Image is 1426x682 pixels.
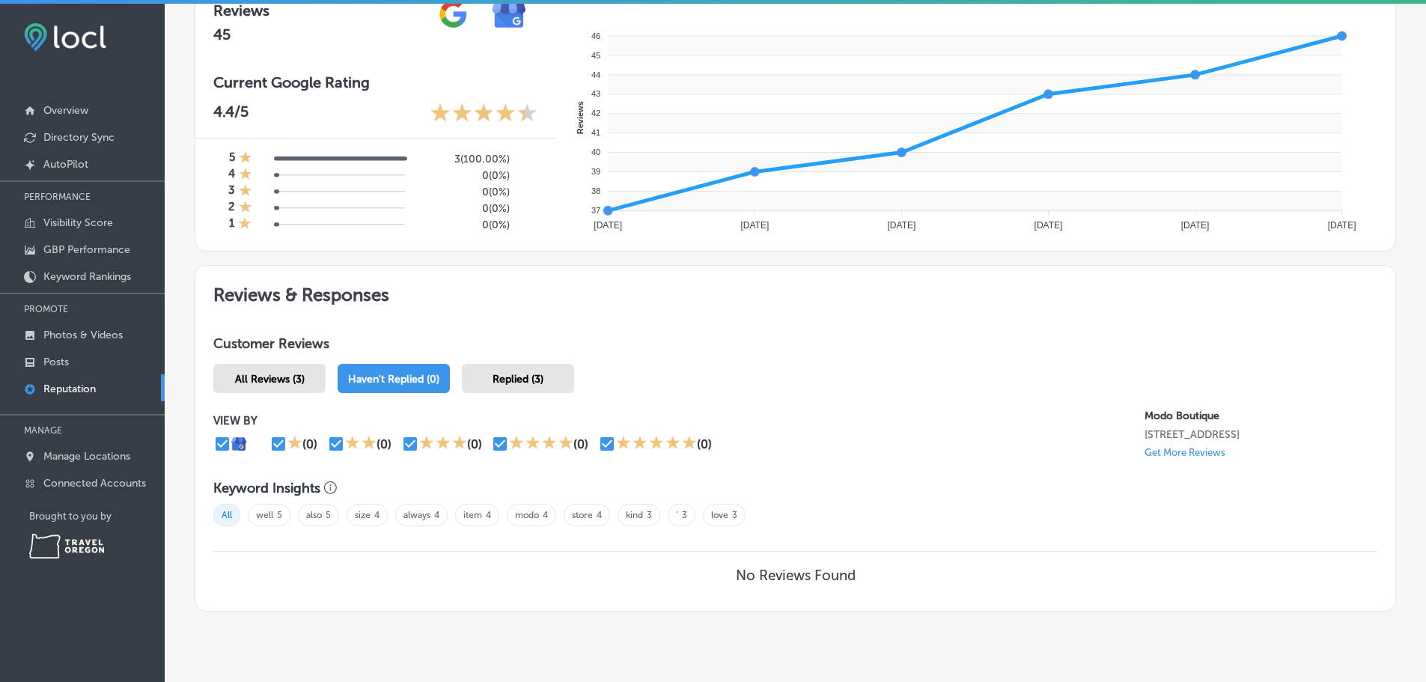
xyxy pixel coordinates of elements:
[43,158,88,171] p: AutoPilot
[1145,409,1377,422] p: Modo Boutique
[463,510,482,520] a: item
[213,103,249,126] p: 4.4 /5
[591,128,600,137] tspan: 41
[29,534,104,558] img: Travel Oregon
[417,202,510,215] h5: 0 ( 0% )
[238,216,252,233] div: 1 Star
[213,414,1145,427] p: VIEW BY
[1145,447,1225,458] p: Get More Reviews
[887,220,915,231] tspan: [DATE]
[213,73,537,91] h3: Current Google Rating
[43,329,123,341] p: Photos & Videos
[403,510,430,520] a: always
[213,504,240,526] span: All
[302,437,317,451] div: (0)
[509,435,573,453] div: 4 Stars
[235,373,305,386] span: All Reviews (3)
[239,183,252,200] div: 1 Star
[43,131,115,144] p: Directory Sync
[419,435,467,453] div: 3 Stars
[591,186,600,195] tspan: 38
[597,510,602,520] a: 4
[374,510,380,520] a: 4
[326,510,331,520] a: 5
[306,510,322,520] a: also
[228,200,235,216] h4: 2
[591,206,600,215] tspan: 37
[576,101,585,134] text: Reviews
[697,437,712,451] div: (0)
[43,243,130,256] p: GBP Performance
[355,510,371,520] a: size
[345,435,377,453] div: 2 Stars
[1181,220,1210,231] tspan: [DATE]
[239,167,252,183] div: 1 Star
[213,25,425,43] h2: 45
[417,186,510,198] h5: 0 ( 0% )
[647,510,652,520] a: 3
[43,104,88,117] p: Overview
[348,373,439,386] span: Haven't Replied (0)
[591,147,600,156] tspan: 40
[1328,220,1356,231] tspan: [DATE]
[676,510,678,520] a: ’
[711,510,728,520] a: love
[616,435,697,453] div: 5 Stars
[430,103,537,126] div: 4.4 Stars
[736,567,856,584] h3: No Reviews Found
[239,150,252,167] div: 1 Star
[682,510,687,520] a: 3
[591,70,600,79] tspan: 44
[740,220,769,231] tspan: [DATE]
[239,200,252,216] div: 1 Star
[228,183,235,200] h4: 3
[591,167,600,176] tspan: 39
[195,266,1395,317] h2: Reviews & Responses
[417,153,510,165] h5: 3 ( 100.00% )
[43,477,146,490] p: Connected Accounts
[591,109,600,118] tspan: 42
[732,510,737,520] a: 3
[29,511,165,522] p: Brought to you by
[43,356,69,368] p: Posts
[287,435,302,453] div: 1 Star
[515,510,539,520] a: modo
[43,216,113,229] p: Visibility Score
[43,270,131,283] p: Keyword Rankings
[417,169,510,182] h5: 0 ( 0% )
[229,216,234,233] h4: 1
[1034,220,1062,231] tspan: [DATE]
[24,23,106,51] img: fda3e92497d09a02dc62c9cd864e3231.png
[43,450,130,463] p: Manage Locations
[626,510,643,520] a: kind
[256,510,273,520] a: well
[213,480,320,496] h3: Keyword Insights
[377,437,391,451] div: (0)
[591,89,600,98] tspan: 43
[591,31,600,40] tspan: 46
[228,167,235,183] h4: 4
[417,219,510,231] h5: 0 ( 0% )
[493,373,543,386] span: Replied (3)
[467,437,482,451] div: (0)
[213,335,1377,358] h1: Customer Reviews
[591,51,600,60] tspan: 45
[277,510,282,520] a: 5
[572,510,593,520] a: store
[43,383,96,395] p: Reputation
[1145,428,1377,441] p: 2025 NE Alberta St. Portland, OR 97211, US
[229,150,235,167] h4: 5
[434,510,439,520] a: 4
[594,220,622,231] tspan: [DATE]
[486,510,491,520] a: 4
[543,510,548,520] a: 4
[573,437,588,451] div: (0)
